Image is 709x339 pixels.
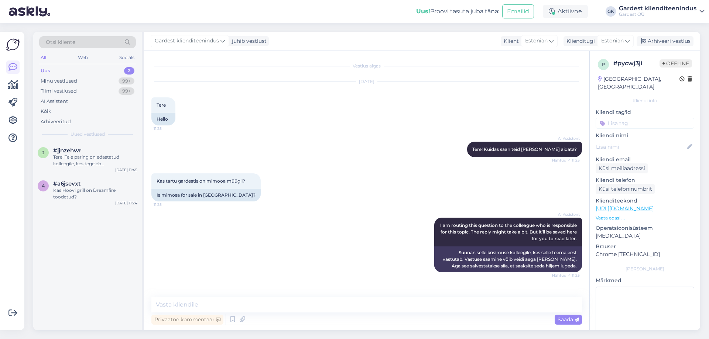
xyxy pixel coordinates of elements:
[6,38,20,52] img: Askly Logo
[596,163,648,173] div: Küsi meiliaadressi
[151,113,175,125] div: Hello
[552,158,580,163] span: Nähtud ✓ 11:25
[154,126,181,131] span: 11:25
[596,176,694,184] p: Kliendi telefon
[660,59,692,68] span: Offline
[558,316,579,323] span: Saada
[157,102,166,108] span: Tere
[115,200,137,206] div: [DATE] 11:24
[41,98,68,105] div: AI Assistent
[472,146,577,152] span: Tere! Kuidas saan teid [PERSON_NAME] aidata?
[41,77,77,85] div: Minu vestlused
[440,222,578,241] span: I am routing this question to the colleague who is responsible for this topic. The reply might ta...
[53,180,81,187] span: #a6jsevxt
[76,53,89,62] div: Web
[53,187,137,200] div: Kas Hoovi grill on Dreamfire toodetud?
[502,4,534,18] button: Emailid
[596,266,694,272] div: [PERSON_NAME]
[46,38,75,46] span: Otsi kliente
[613,59,660,68] div: # pycwj3ji
[602,62,605,67] span: p
[552,212,580,217] span: AI Assistent
[42,183,45,188] span: a
[124,67,134,75] div: 2
[525,37,548,45] span: Estonian
[119,87,134,95] div: 99+
[596,232,694,240] p: [MEDICAL_DATA]
[151,189,261,201] div: Is mimosa for sale in [GEOGRAPHIC_DATA]?
[41,118,71,125] div: Arhiveeritud
[552,136,580,141] span: AI Assistent
[53,147,81,154] span: #jjnzehwr
[41,67,50,75] div: Uus
[119,77,134,85] div: 99+
[606,6,616,17] div: GK
[596,215,694,221] p: Vaata edasi ...
[619,6,696,11] div: Gardest klienditeenindus
[601,37,624,45] span: Estonian
[637,36,693,46] div: Arhiveeri vestlus
[151,315,223,325] div: Privaatne kommentaar
[416,7,499,16] div: Proovi tasuta juba täna:
[434,246,582,272] div: Suunan selle küsimuse kolleegile, kes selle teema eest vastutab. Vastuse saamine võib veidi aega ...
[154,202,181,207] span: 11:25
[596,277,694,284] p: Märkmed
[598,75,679,91] div: [GEOGRAPHIC_DATA], [GEOGRAPHIC_DATA]
[41,87,77,95] div: Tiimi vestlused
[596,97,694,104] div: Kliendi info
[543,5,588,18] div: Aktiivne
[71,131,105,138] span: Uued vestlused
[42,150,44,155] span: j
[552,273,580,278] span: Nähtud ✓ 11:25
[39,53,48,62] div: All
[596,143,686,151] input: Lisa nimi
[596,197,694,205] p: Klienditeekond
[151,63,582,69] div: Vestlus algas
[596,132,694,139] p: Kliendi nimi
[596,108,694,116] p: Kliendi tag'id
[416,8,430,15] b: Uus!
[115,167,137,173] div: [DATE] 11:45
[229,37,267,45] div: juhib vestlust
[596,243,694,250] p: Brauser
[41,108,51,115] div: Kõik
[619,6,705,17] a: Gardest klienditeenindusGardest OÜ
[596,205,654,212] a: [URL][DOMAIN_NAME]
[564,37,595,45] div: Klienditugi
[151,78,582,85] div: [DATE]
[596,224,694,232] p: Operatsioonisüsteem
[619,11,696,17] div: Gardest OÜ
[118,53,136,62] div: Socials
[596,156,694,163] p: Kliendi email
[157,178,245,184] span: Kas tartu gardestis on mimooa müügil?
[53,154,137,167] div: Tere! Teie päring on edastatud kolleegile, kes tegeleb turundussõnumite ja nõusolekute haldamiseg...
[596,250,694,258] p: Chrome [TECHNICAL_ID]
[596,184,655,194] div: Küsi telefoninumbrit
[501,37,519,45] div: Klient
[596,118,694,129] input: Lisa tag
[155,37,219,45] span: Gardest klienditeenindus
